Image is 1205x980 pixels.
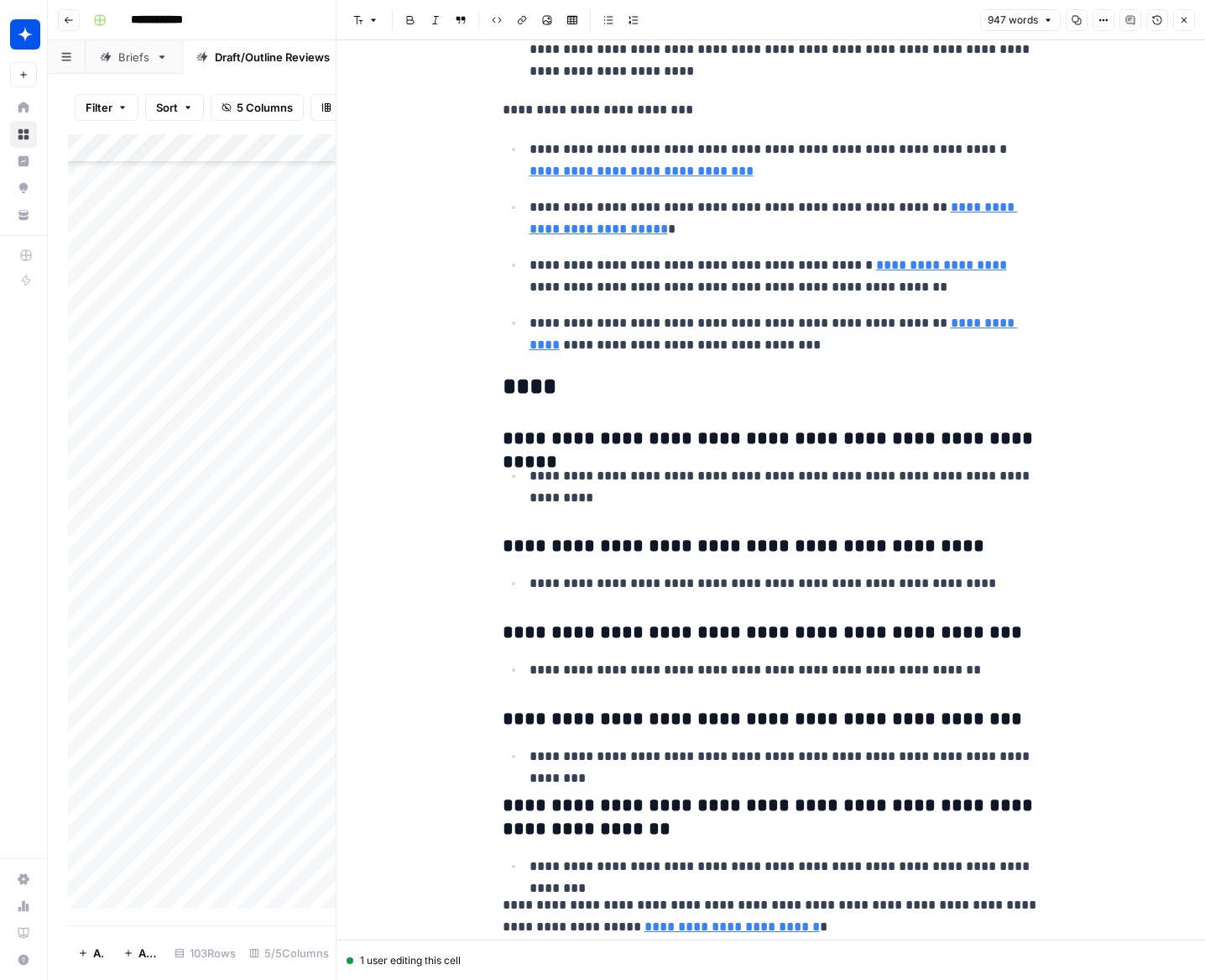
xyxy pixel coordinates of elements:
[10,121,37,148] a: Browse
[168,940,243,967] div: 103 Rows
[10,148,37,175] a: Insights
[211,94,304,121] button: 5 Columns
[68,940,113,967] button: Add Row
[86,40,182,74] a: Briefs
[182,40,363,74] a: Draft/Outline Reviews
[113,940,168,967] button: Add 10 Rows
[10,920,37,946] a: Learning Hub
[980,9,1061,31] button: 947 words
[156,99,178,116] span: Sort
[10,866,37,893] a: Settings
[10,893,37,920] a: Usage
[215,49,330,66] div: Draft/Outline Reviews
[138,945,158,962] span: Add 10 Rows
[10,13,37,55] button: Workspace: Wiz
[10,202,37,228] a: Your Data
[93,945,103,962] span: Add Row
[10,94,37,121] a: Home
[86,99,112,116] span: Filter
[118,49,149,66] div: Briefs
[988,13,1038,28] span: 947 words
[145,94,204,121] button: Sort
[10,19,40,50] img: Wiz Logo
[243,940,336,967] div: 5/5 Columns
[237,99,293,116] span: 5 Columns
[75,94,138,121] button: Filter
[10,946,37,973] button: Help + Support
[10,175,37,202] a: Opportunities
[347,953,1195,968] div: 1 user editing this cell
